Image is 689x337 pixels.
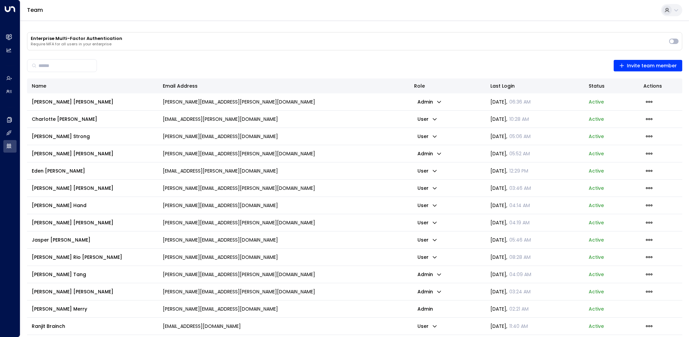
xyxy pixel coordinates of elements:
[490,167,528,174] span: [DATE] ,
[414,183,441,193] button: user
[509,167,528,174] span: 12:29 PM
[589,237,604,243] p: active
[32,82,46,90] div: Name
[27,6,43,14] a: Team
[490,185,531,192] span: [DATE] ,
[619,62,677,70] span: Invite team member
[509,133,531,140] span: 05:06 AM
[32,167,85,174] span: Eden [PERSON_NAME]
[490,133,531,140] span: [DATE] ,
[414,287,445,296] button: admin
[509,288,531,295] span: 03:24 AM
[163,116,278,122] p: [EMAIL_ADDRESS][PERSON_NAME][DOMAIN_NAME]
[31,36,666,41] h3: Enterprise Multi-Factor Authentication
[32,306,87,312] span: [PERSON_NAME] Merry
[414,304,436,314] p: admin
[32,82,153,90] div: Name
[509,306,529,312] span: 02:21 AM
[163,254,278,261] p: [PERSON_NAME][EMAIL_ADDRESS][DOMAIN_NAME]
[509,185,531,192] span: 03:46 AM
[163,219,315,226] p: [PERSON_NAME][EMAIL_ADDRESS][PERSON_NAME][DOMAIN_NAME]
[490,98,531,105] span: [DATE] ,
[414,270,445,279] button: admin
[509,98,531,105] span: 06:36 AM
[163,82,405,90] div: Email Address
[509,237,531,243] span: 05:46 AM
[163,271,315,278] p: [PERSON_NAME][EMAIL_ADDRESS][PERSON_NAME][DOMAIN_NAME]
[163,98,315,105] p: [PERSON_NAME][EMAIL_ADDRESS][PERSON_NAME][DOMAIN_NAME]
[614,60,683,71] button: Invite team member
[414,132,441,141] p: user
[509,116,529,122] span: 10:28 AM
[414,149,445,158] button: admin
[643,82,678,90] div: Actions
[414,97,445,107] button: admin
[163,185,315,192] p: [PERSON_NAME][EMAIL_ADDRESS][PERSON_NAME][DOMAIN_NAME]
[414,321,441,331] button: user
[490,323,528,330] span: [DATE] ,
[163,237,278,243] p: [PERSON_NAME][EMAIL_ADDRESS][DOMAIN_NAME]
[490,271,531,278] span: [DATE] ,
[589,271,604,278] p: active
[32,271,86,278] span: [PERSON_NAME] Tang
[32,98,113,105] span: [PERSON_NAME] [PERSON_NAME]
[589,98,604,105] p: active
[163,82,198,90] div: Email Address
[163,167,278,174] p: [EMAIL_ADDRESS][PERSON_NAME][DOMAIN_NAME]
[32,116,97,122] span: Charlotte [PERSON_NAME]
[509,202,530,209] span: 04:14 AM
[589,254,604,261] p: active
[589,202,604,209] p: active
[490,82,515,90] div: Last Login
[414,218,441,227] p: user
[589,116,604,122] p: active
[509,254,531,261] span: 08:28 AM
[32,219,113,226] span: [PERSON_NAME] [PERSON_NAME]
[414,82,481,90] div: Role
[509,219,530,226] span: 04:19 AM
[589,167,604,174] p: active
[589,150,604,157] p: active
[589,133,604,140] p: active
[32,288,113,295] span: [PERSON_NAME] [PERSON_NAME]
[509,150,530,157] span: 05:52 AM
[490,82,579,90] div: Last Login
[32,202,86,209] span: [PERSON_NAME] Hand
[163,288,315,295] p: [PERSON_NAME][EMAIL_ADDRESS][PERSON_NAME][DOMAIN_NAME]
[32,323,65,330] span: Ranjit Brainch
[490,219,530,226] span: [DATE] ,
[414,201,441,210] button: user
[414,235,441,245] button: user
[490,288,531,295] span: [DATE] ,
[589,288,604,295] p: active
[163,150,315,157] p: [PERSON_NAME][EMAIL_ADDRESS][PERSON_NAME][DOMAIN_NAME]
[589,323,604,330] p: active
[32,133,90,140] span: [PERSON_NAME] Strong
[490,116,529,122] span: [DATE] ,
[414,252,441,262] button: user
[589,306,604,312] p: active
[414,166,441,176] button: user
[589,185,604,192] p: active
[32,254,122,261] span: [PERSON_NAME] Rio [PERSON_NAME]
[509,323,528,330] span: 11:40 AM
[163,133,278,140] p: [PERSON_NAME][EMAIL_ADDRESS][DOMAIN_NAME]
[32,185,113,192] span: [PERSON_NAME] [PERSON_NAME]
[32,237,91,243] span: Jasper [PERSON_NAME]
[163,306,278,312] p: [PERSON_NAME][EMAIL_ADDRESS][DOMAIN_NAME]
[589,219,604,226] p: active
[163,323,241,330] p: [EMAIL_ADDRESS][DOMAIN_NAME]
[490,306,529,312] span: [DATE] ,
[414,114,441,124] button: user
[490,237,531,243] span: [DATE] ,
